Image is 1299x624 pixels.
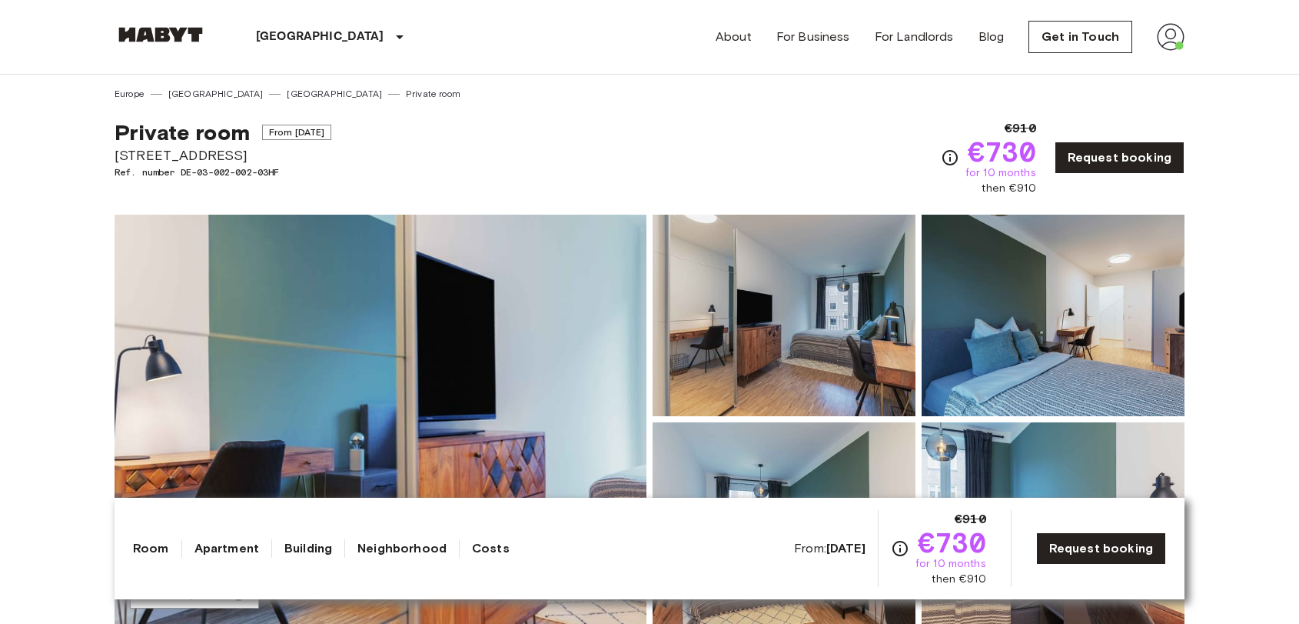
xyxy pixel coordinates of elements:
[922,215,1184,416] img: Picture of unit DE-03-002-002-03HF
[918,529,986,556] span: €730
[284,539,332,558] a: Building
[115,145,331,165] span: [STREET_ADDRESS]
[875,28,954,46] a: For Landlords
[256,28,384,46] p: [GEOGRAPHIC_DATA]
[915,556,986,572] span: for 10 months
[1028,21,1132,53] a: Get in Touch
[941,148,959,167] svg: Check cost overview for full price breakdown. Please note that discounts apply to new joiners onl...
[194,539,259,558] a: Apartment
[115,27,207,42] img: Habyt
[115,165,331,179] span: Ref. number DE-03-002-002-03HF
[955,510,986,529] span: €910
[982,181,1035,196] span: then €910
[472,539,510,558] a: Costs
[133,539,169,558] a: Room
[1036,532,1166,565] a: Request booking
[932,572,985,587] span: then €910
[716,28,752,46] a: About
[922,422,1184,624] img: Picture of unit DE-03-002-002-03HF
[968,138,1036,165] span: €730
[115,215,646,624] img: Marketing picture of unit DE-03-002-002-03HF
[653,422,915,624] img: Picture of unit DE-03-002-002-03HF
[891,539,909,558] svg: Check cost overview for full price breakdown. Please note that discounts apply to new joiners onl...
[653,215,915,416] img: Picture of unit DE-03-002-002-03HF
[357,539,447,558] a: Neighborhood
[115,87,145,101] a: Europe
[262,125,332,140] span: From [DATE]
[406,87,460,101] a: Private room
[115,119,250,145] span: Private room
[965,165,1036,181] span: for 10 months
[168,87,264,101] a: [GEOGRAPHIC_DATA]
[978,28,1005,46] a: Blog
[1005,119,1036,138] span: €910
[287,87,382,101] a: [GEOGRAPHIC_DATA]
[826,541,865,556] b: [DATE]
[1055,142,1184,174] a: Request booking
[794,540,865,557] span: From:
[1157,23,1184,51] img: avatar
[776,28,850,46] a: For Business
